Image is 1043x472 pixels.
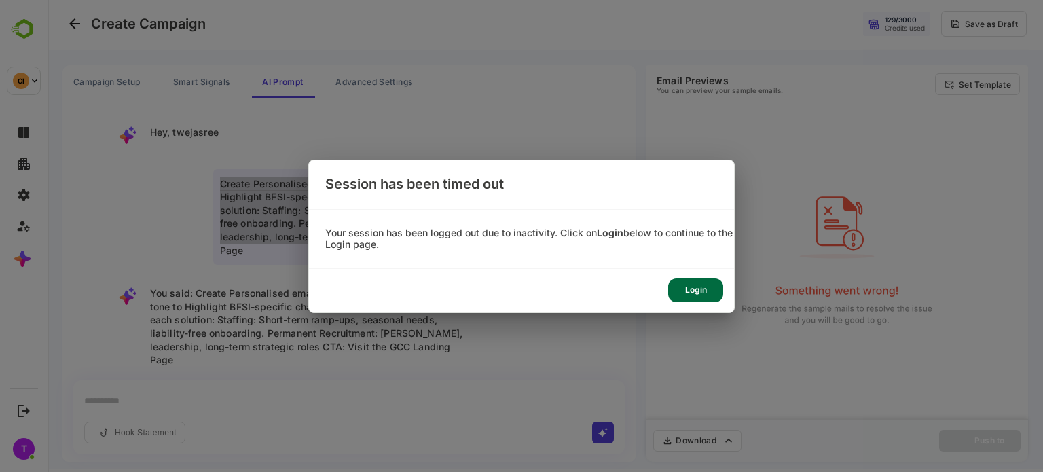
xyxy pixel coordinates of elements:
button: Set Template [888,76,972,98]
h6: Email Previews [609,77,735,89]
b: Login [597,227,623,238]
p: Create Personalised email with a formal but conversational tone to Highlight BFSI-specific challe... [166,172,500,268]
p: You can preview your sample emails. [609,89,735,97]
button: Campaign Setup [15,68,104,101]
div: Session has been timed out [309,160,734,209]
p: You said: Create Personalised email with a formal but conversational tone to Highlight BFSI-speci... [96,289,438,378]
div: 129 / 3000 [837,18,869,26]
p: Set Template [911,82,963,92]
h4: Create Campaign [43,18,158,35]
button: Smart Signals [115,68,193,101]
p: Hey, twejasree [96,128,182,150]
div: campaign tabs [15,68,588,101]
button: Hook Statement [37,424,138,446]
button: Download [606,433,694,454]
button: Advanced Settings [277,68,376,101]
div: Credits used [837,26,877,35]
button: AI Prompt [204,68,266,101]
div: Save as Draft [917,22,970,32]
div: Your session has been logged out due to inactivity. Click on below to continue to the Login page. [309,228,734,251]
div: Login [668,278,723,302]
div: TT [505,172,532,199]
button: Save as Draft [894,14,979,39]
button: Go back [16,16,38,37]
